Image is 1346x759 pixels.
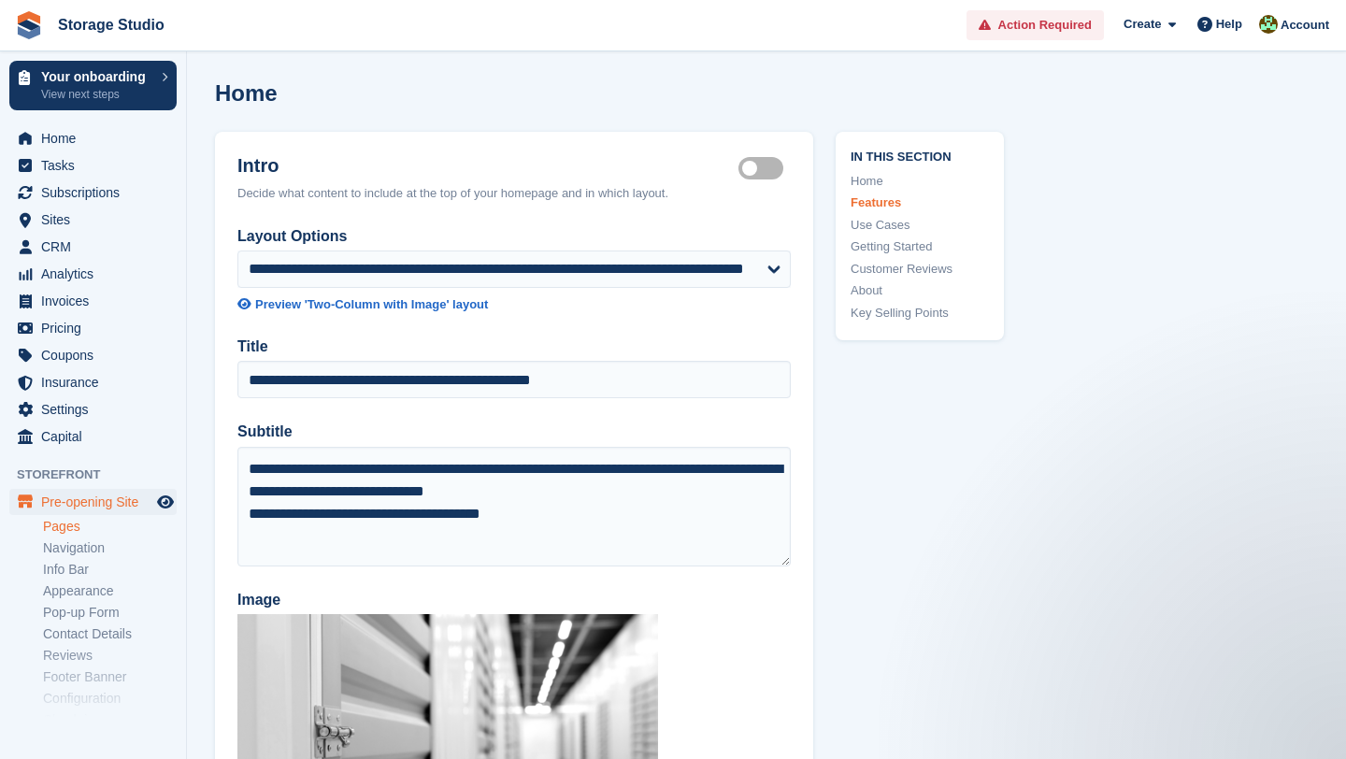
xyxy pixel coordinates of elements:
a: Storage Studio [50,9,172,40]
a: menu [9,288,177,314]
label: Layout Options [237,225,791,248]
span: Subscriptions [41,179,153,206]
a: Customer Reviews [851,260,989,279]
a: Appearance [43,582,177,600]
span: Capital [41,423,153,450]
a: Info Bar [43,561,177,579]
h1: Home [215,80,278,106]
span: Coupons [41,342,153,368]
p: Your onboarding [41,70,152,83]
a: Preview 'Two-Column with Image' layout [237,295,791,314]
span: Insurance [41,369,153,395]
p: View next steps [41,86,152,103]
a: Pages [43,518,177,536]
label: Hero section active [738,167,791,170]
a: Navigation [43,539,177,557]
a: menu [9,396,177,422]
a: Check-in [43,711,177,729]
span: Settings [41,396,153,422]
img: stora-icon-8386f47178a22dfd0bd8f6a31ec36ba5ce8667c1dd55bd0f319d3a0aa187defe.svg [15,11,43,39]
a: menu [9,234,177,260]
span: Home [41,125,153,151]
span: Action Required [998,16,1092,35]
span: Invoices [41,288,153,314]
span: Create [1124,15,1161,34]
a: Pop-up Form [43,604,177,622]
a: menu [9,489,177,515]
span: Pre-opening Site [41,489,153,515]
span: In this section [851,147,989,165]
a: menu [9,207,177,233]
label: Title [237,336,791,358]
a: Use Cases [851,216,989,235]
span: Help [1216,15,1242,34]
a: menu [9,315,177,341]
a: menu [9,369,177,395]
a: Footer Banner [43,668,177,686]
div: Preview 'Two-Column with Image' layout [255,295,488,314]
a: About [851,281,989,300]
label: Image [237,589,791,611]
a: menu [9,152,177,179]
a: menu [9,423,177,450]
a: menu [9,125,177,151]
span: Analytics [41,261,153,287]
span: Sites [41,207,153,233]
a: Key Selling Points [851,304,989,322]
a: Configuration [43,690,177,708]
h2: Intro [237,154,738,177]
a: Getting Started [851,237,989,256]
a: menu [9,261,177,287]
a: menu [9,179,177,206]
a: Action Required [967,10,1104,41]
a: Contact Details [43,625,177,643]
span: Pricing [41,315,153,341]
label: Subtitle [237,421,791,443]
a: menu [9,342,177,368]
span: Tasks [41,152,153,179]
span: Account [1281,16,1329,35]
a: Reviews [43,647,177,665]
a: Features [851,193,989,212]
span: CRM [41,234,153,260]
a: Your onboarding View next steps [9,61,177,110]
div: Decide what content to include at the top of your homepage and in which layout. [237,184,791,203]
a: Home [851,172,989,191]
a: Preview store [154,491,177,513]
span: Storefront [17,465,186,484]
